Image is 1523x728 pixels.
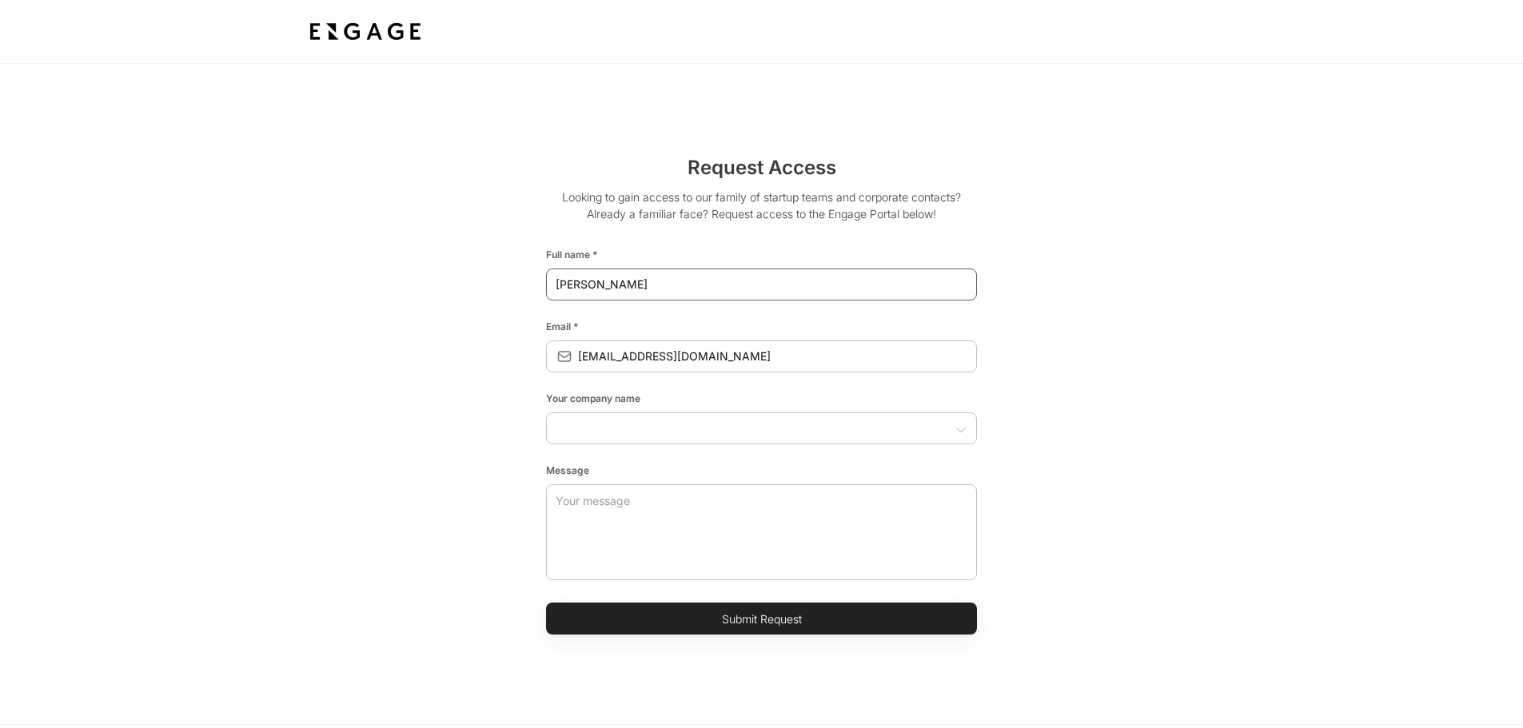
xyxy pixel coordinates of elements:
[546,457,977,478] div: Message
[953,422,969,438] button: Open
[546,603,977,635] button: Submit Request
[546,270,977,299] input: Your Name
[306,18,425,46] img: bdf1fb74-1727-4ba0-a5bd-bc74ae9fc70b.jpeg
[546,189,977,235] p: Looking to gain access to our family of startup teams and corporate contacts? Already a familiar ...
[546,153,977,189] h2: Request Access
[546,241,977,262] div: Full name *
[546,385,977,406] div: Your company name
[578,342,977,371] input: Your email
[546,313,977,334] div: Email *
